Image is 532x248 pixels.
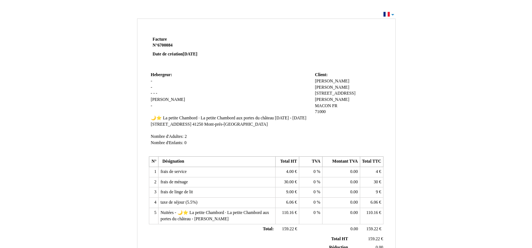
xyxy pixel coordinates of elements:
span: 0 [314,169,316,174]
span: - [156,91,157,96]
th: N° [149,157,158,167]
span: 71000 [315,109,325,114]
span: 110.16 [366,210,378,215]
span: 6.06 [286,200,294,205]
span: 0 [314,210,316,215]
span: 🌙⭐ La petite Chambord · La petite Chambord aux portes du château [151,116,274,120]
span: frais de service [160,169,187,174]
td: € [360,198,383,208]
td: € [276,187,299,198]
th: Total HT [276,157,299,167]
span: FR [332,103,337,108]
span: [STREET_ADDRESS] [151,122,191,127]
td: € [276,224,299,235]
td: € [360,224,383,235]
span: 159.22 [366,227,378,231]
span: 2 [185,134,187,139]
td: 5 [149,208,158,224]
span: 159.22 [282,227,294,231]
td: € [349,235,385,243]
span: [STREET_ADDRESS][PERSON_NAME] [315,91,355,102]
span: 9 [376,190,378,194]
span: Total HT [331,237,348,241]
td: 4 [149,198,158,208]
span: Hebergeur: [151,72,172,77]
span: 0.00 [350,180,358,184]
td: € [276,208,299,224]
td: % [299,208,322,224]
span: Nuitées - 🌙⭐ La petite Chambord · La petite Chambord aux portes du château - [PERSON_NAME] [160,210,269,221]
th: TVA [299,157,322,167]
td: € [276,167,299,177]
td: % [299,198,322,208]
span: - [151,85,152,90]
th: Montant TVA [323,157,360,167]
span: 4 [376,169,378,174]
td: 2 [149,177,158,187]
td: % [299,167,322,177]
span: Total: [263,227,273,231]
span: 4.00 [286,169,294,174]
span: 110.16 [282,210,294,215]
span: - [151,91,152,96]
span: MACON [315,103,331,108]
span: Nombre d'Adultes: [151,134,184,139]
span: - [151,103,152,108]
td: € [360,167,383,177]
span: [PERSON_NAME] [315,85,349,90]
span: 6.06 [371,200,378,205]
span: 0 [314,190,316,194]
span: 0.00 [350,169,358,174]
span: 9.00 [286,190,294,194]
span: Client: [315,72,327,77]
th: Désignation [158,157,276,167]
span: 30.00 [284,180,294,184]
th: Total TTC [360,157,383,167]
span: 0.00 [351,227,358,231]
span: 30 [374,180,378,184]
span: Nombre d'Enfants: [151,140,183,145]
span: Mont-prés-[GEOGRAPHIC_DATA] [204,122,268,127]
span: [DATE] [183,52,197,57]
span: frais de linge de lit [160,190,193,194]
strong: Date de création [153,52,197,57]
span: 0 [184,140,187,145]
span: 0 [314,200,316,205]
span: 0.00 [350,190,358,194]
td: € [360,177,383,187]
td: % [299,187,322,198]
span: 0.00 [350,200,358,205]
span: [PERSON_NAME] [315,79,349,84]
span: - [153,91,155,96]
td: % [299,177,322,187]
span: taxe de séjour (5.5%) [160,200,197,205]
span: 41250 [192,122,203,127]
span: 0.00 [350,210,358,215]
td: € [276,177,299,187]
span: 159.22 [368,237,380,241]
span: 6700084 [157,43,173,48]
td: € [360,187,383,198]
span: 0 [314,180,316,184]
td: 1 [149,167,158,177]
span: [DATE] - [DATE] [275,116,306,120]
strong: N° [153,43,241,48]
td: € [360,208,383,224]
td: € [276,198,299,208]
span: Facture [153,37,167,42]
td: 3 [149,187,158,198]
span: - [151,79,152,84]
span: frais de ménage [160,180,188,184]
span: [PERSON_NAME] [151,97,185,102]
